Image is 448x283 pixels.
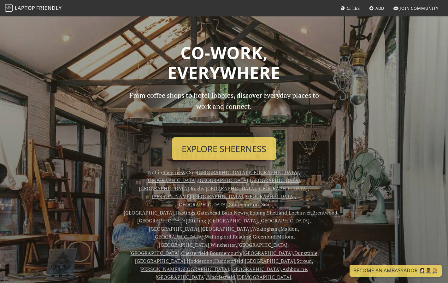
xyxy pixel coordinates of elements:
[201,225,251,232] a: [GEOGRAPHIC_DATA]
[153,233,203,240] a: [GEOGRAPHIC_DATA]
[162,169,185,176] a: Sheerness
[391,3,441,14] a: Join Community
[172,137,276,161] a: Explore Sheerness
[267,209,287,216] a: Shetland
[149,225,199,232] a: [GEOGRAPHIC_DATA]
[210,241,236,248] a: Winchester
[206,185,256,192] a: [GEOGRAPHIC_DATA]
[338,3,363,14] a: Cities
[249,169,299,176] a: [GEOGRAPHIC_DATA]
[197,209,220,216] a: Gateshead
[214,257,243,264] a: Huddersfield
[207,274,235,280] a: Macclesfield
[282,266,307,273] a: Ashbourne
[189,217,206,224] a: Stirling
[197,169,247,176] a: [GEOGRAPHIC_DATA]
[347,5,360,11] span: Cities
[152,193,191,200] a: [PERSON_NAME]
[156,274,206,280] a: [GEOGRAPHIC_DATA]
[250,209,265,216] a: Epping
[208,217,258,224] a: [GEOGRAPHIC_DATA]
[191,185,204,192] a: Rugby
[139,266,229,273] a: [PERSON_NAME][GEOGRAPHIC_DATA]
[237,241,287,248] a: [GEOGRAPHIC_DATA]
[193,193,243,200] a: [GEOGRAPHIC_DATA]
[277,233,293,240] a: Millom
[5,3,62,14] a: LaptopFriendly LaptopFriendly
[312,209,337,216] a: Brentwood
[375,5,385,11] span: Add
[231,266,281,273] a: [GEOGRAPHIC_DATA]
[15,4,35,11] span: Laptop
[297,257,312,264] a: Stroud
[400,5,439,11] span: Join Community
[237,274,291,280] a: [DEMOGRAPHIC_DATA]
[210,250,241,256] a: Bournemouth
[135,257,185,264] a: [GEOGRAPHIC_DATA]
[294,250,317,256] a: Dunstable
[137,217,187,224] a: [GEOGRAPHIC_DATA]
[198,177,248,184] a: [GEOGRAPHIC_DATA]
[124,209,174,216] a: [GEOGRAPHIC_DATA]
[280,225,298,232] a: Maldon
[129,250,180,256] a: [GEOGRAPHIC_DATA]
[20,43,428,83] h1: Co-work, Everywhere
[146,177,197,184] a: [GEOGRAPHIC_DATA]
[259,217,309,224] a: [GEOGRAPHIC_DATA]
[245,257,295,264] a: [GEOGRAPHIC_DATA]
[250,177,300,184] a: [GEOGRAPHIC_DATA]
[289,209,311,216] a: Lochinver
[124,90,324,132] p: From coffee shops to hotel lobbies, discover everyday places to work and connect.
[181,250,208,256] a: Chesterfield
[252,225,279,232] a: Wokingham
[229,201,269,208] a: Southend-on-Sea
[367,3,387,14] a: Add
[245,193,295,200] a: [GEOGRAPHIC_DATA]
[257,185,308,192] a: [GEOGRAPHIC_DATA]
[175,209,195,216] a: Hastings
[177,201,227,208] a: [GEOGRAPHIC_DATA]
[253,233,275,240] a: Greenford
[5,4,13,12] img: LaptopFriendly
[205,233,231,240] a: Wallingford
[139,185,189,192] a: [GEOGRAPHIC_DATA]
[233,233,251,240] a: Reading
[234,209,248,216] a: Newry
[350,265,442,277] a: Become an Ambassador 🤵🏻‍♀️🤵🏾‍♂️🤵🏼‍♀️
[243,250,293,256] a: [GEOGRAPHIC_DATA]
[159,241,209,248] a: [GEOGRAPHIC_DATA]
[222,209,232,216] a: Bath
[36,4,62,11] span: Friendly
[187,257,213,264] a: Hoddesdon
